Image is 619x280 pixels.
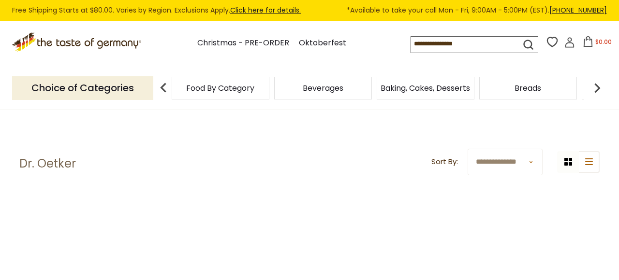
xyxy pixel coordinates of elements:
[595,38,612,46] span: $0.00
[19,156,76,171] h1: Dr. Oetker
[230,5,301,15] a: Click here for details.
[186,84,254,92] a: Food By Category
[381,84,470,92] a: Baking, Cakes, Desserts
[303,84,343,92] a: Beverages
[515,84,541,92] a: Breads
[549,5,607,15] a: [PHONE_NUMBER]
[588,78,607,98] img: next arrow
[347,5,607,16] span: *Available to take your call Mon - Fri, 9:00AM - 5:00PM (EST).
[12,76,153,100] p: Choice of Categories
[431,156,458,168] label: Sort By:
[299,37,346,50] a: Oktoberfest
[577,36,618,51] button: $0.00
[12,5,607,16] div: Free Shipping Starts at $80.00. Varies by Region. Exclusions Apply.
[154,78,173,98] img: previous arrow
[197,37,289,50] a: Christmas - PRE-ORDER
